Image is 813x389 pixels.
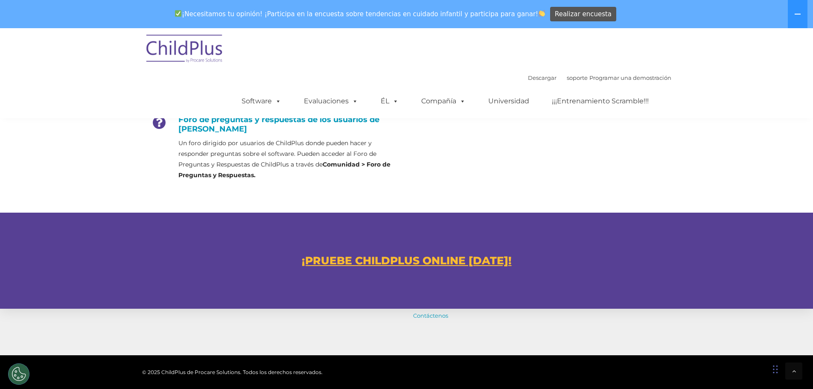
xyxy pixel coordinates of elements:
font: © 2025 ChildPlus de Procare Solutions. Todos los derechos reservados. [142,369,323,375]
button: Configuración de cookies [8,363,29,385]
a: Universidad [480,93,538,110]
a: Realizar encuesta [550,7,617,22]
a: ÉL [372,93,407,110]
div: Drag [773,357,778,382]
img: ✅ [175,10,181,17]
a: Programar una demostración [589,74,671,81]
font: Software [242,97,272,105]
iframe: Chat Widget [770,348,813,389]
a: Software [233,93,290,110]
a: Contáctenos [413,312,448,319]
a: Descargar [528,74,557,81]
font: ÉL [381,97,389,105]
img: 👏 [539,10,545,17]
font: | [588,74,589,81]
a: ¡¡¡Entrenamiento Scramble!!! [543,93,657,110]
font: Universidad [488,97,529,105]
a: ¡PRUEBE CHILDPLUS ONLINE [DATE]! [302,254,512,267]
font: Foro de preguntas y respuestas de los usuarios de [PERSON_NAME] [178,115,379,134]
img: ChildPlus de Procare Solutions [142,29,227,71]
font: Realizar encuesta [555,10,612,18]
a: Compañía [413,93,474,110]
font: Un foro dirigido por usuarios de ChildPlus donde pueden hacer y responder preguntas sobre el soft... [178,139,376,168]
a: soporte [567,74,588,81]
a: Evaluaciones [295,93,367,110]
font: Compañía [421,97,456,105]
font: ¡¡¡Entrenamiento Scramble!!! [552,97,649,105]
font: ¡Necesitamos tu opinión! ¡Participa en la encuesta sobre tendencias en cuidado infantil y partici... [182,10,538,18]
font: Evaluaciones [304,97,349,105]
